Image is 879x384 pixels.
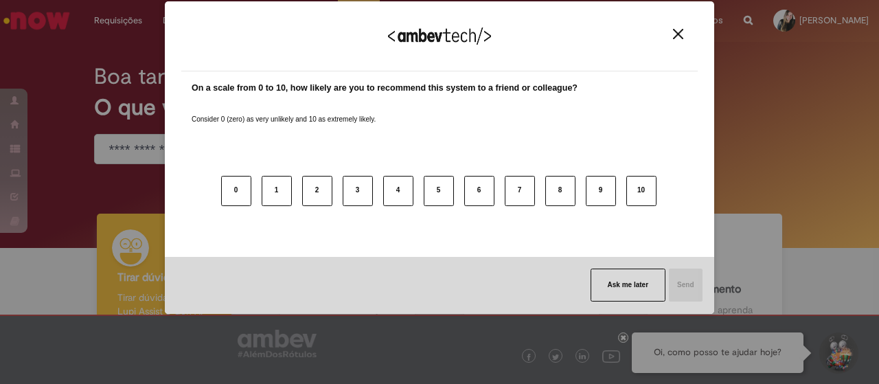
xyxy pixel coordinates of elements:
button: 4 [383,176,413,206]
button: 10 [626,176,657,206]
button: 7 [505,176,535,206]
button: 9 [586,176,616,206]
button: Close [669,28,687,40]
button: 1 [262,176,292,206]
button: 6 [464,176,494,206]
img: Close [673,29,683,39]
label: Consider 0 (zero) as very unlikely and 10 as extremely likely. [192,98,376,124]
label: On a scale from 0 to 10, how likely are you to recommend this system to a friend or colleague? [192,82,578,95]
button: 8 [545,176,575,206]
button: 0 [221,176,251,206]
img: Logo Ambevtech [388,27,491,45]
button: 5 [424,176,454,206]
button: 3 [343,176,373,206]
button: Ask me later [591,269,665,302]
button: 2 [302,176,332,206]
